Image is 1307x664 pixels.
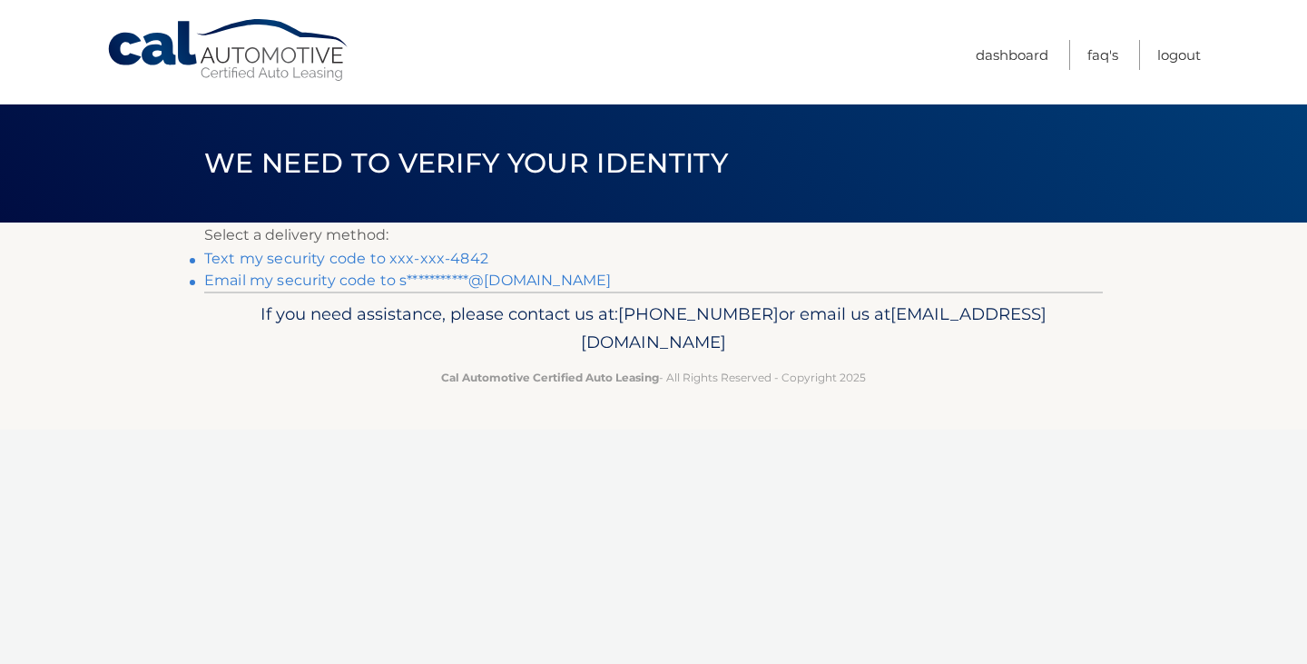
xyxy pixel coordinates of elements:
[1157,40,1201,70] a: Logout
[204,223,1103,248] p: Select a delivery method:
[106,18,351,83] a: Cal Automotive
[216,368,1091,387] p: - All Rights Reserved - Copyright 2025
[204,250,488,267] a: Text my security code to xxx-xxx-4842
[441,371,659,384] strong: Cal Automotive Certified Auto Leasing
[204,146,728,180] span: We need to verify your identity
[618,303,779,324] span: [PHONE_NUMBER]
[976,40,1048,70] a: Dashboard
[216,300,1091,358] p: If you need assistance, please contact us at: or email us at
[1087,40,1118,70] a: FAQ's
